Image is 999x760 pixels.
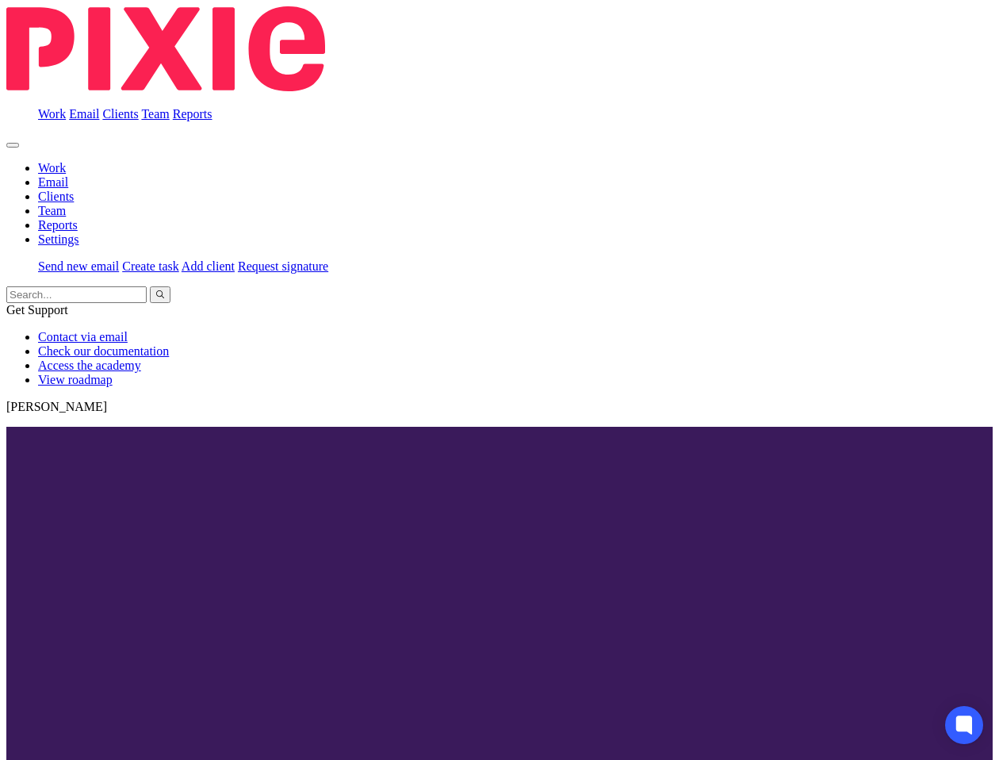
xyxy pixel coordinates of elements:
a: Access the academy [38,359,141,372]
a: Team [38,204,66,217]
a: Email [69,107,99,121]
a: Reports [38,218,78,232]
button: Search [150,286,170,303]
a: Reports [173,107,212,121]
a: Create task [122,259,179,273]
a: Settings [38,232,79,246]
a: Check our documentation [38,344,169,358]
a: Add client [182,259,235,273]
a: Clients [102,107,138,121]
a: Send new email [38,259,119,273]
a: Clients [38,190,74,203]
p: [PERSON_NAME] [6,400,993,414]
input: Search [6,286,147,303]
a: Request signature [238,259,328,273]
span: Get Support [6,303,68,317]
a: Contact via email [38,330,128,344]
a: Work [38,161,66,175]
a: Team [141,107,169,121]
a: Work [38,107,66,121]
a: Email [38,175,68,189]
img: Pixie [6,6,325,91]
a: View roadmap [38,373,113,386]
